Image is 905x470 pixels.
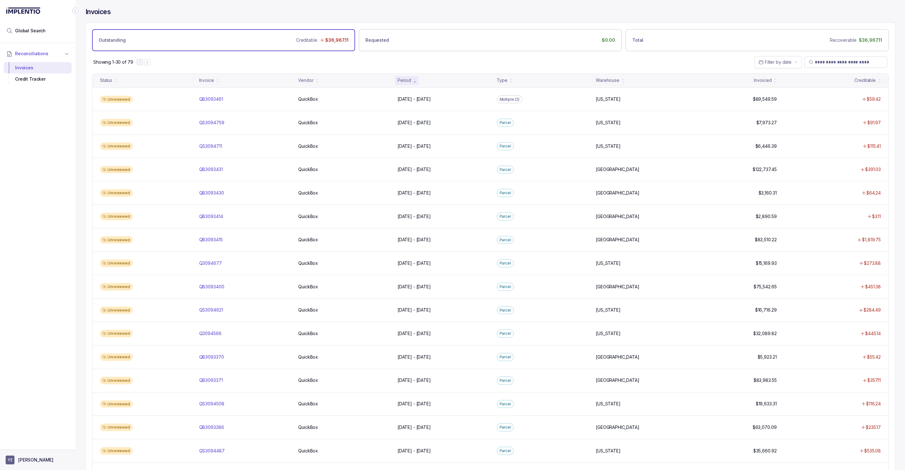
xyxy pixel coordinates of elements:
[596,77,619,83] div: Warehouse
[867,143,881,149] p: $115.41
[500,96,520,103] p: Multiple (2)
[100,283,133,291] div: Unreviewed
[497,77,507,83] div: Type
[596,213,639,220] p: [GEOGRAPHIC_DATA]
[765,59,792,65] span: Filter by date
[864,260,881,266] p: $273.88
[4,47,72,61] button: Reconciliations
[500,120,511,126] p: Parcel
[867,354,881,360] p: $55.42
[199,190,224,196] p: QB3093430
[100,400,133,408] div: Unreviewed
[199,213,223,220] p: QB3093414
[298,120,318,126] p: QuickBox
[199,330,222,337] p: Q3094566
[199,354,224,360] p: QB3093370
[754,56,802,68] button: Date Range Picker
[596,96,621,102] p: [US_STATE]
[100,142,133,150] div: Unreviewed
[199,401,224,407] p: QS3094508
[866,401,881,407] p: $116.24
[756,260,777,266] p: $15,169.93
[596,143,621,149] p: [US_STATE]
[144,59,151,65] button: Next Page
[753,424,777,430] p: $63,070.09
[100,213,133,220] div: Unreviewed
[398,307,431,313] p: [DATE] - [DATE]
[500,167,511,173] p: Parcel
[867,377,881,383] p: $357.11
[4,61,72,86] div: Reconciliations
[756,120,777,126] p: $7,973.27
[500,377,511,384] p: Parcel
[199,120,224,126] p: QS3094759
[398,96,431,102] p: [DATE] - [DATE]
[199,237,223,243] p: QB3093415
[398,424,431,430] p: [DATE] - [DATE]
[596,307,621,313] p: [US_STATE]
[100,77,112,83] div: Status
[596,401,621,407] p: [US_STATE]
[100,189,133,197] div: Unreviewed
[859,37,882,43] p: $36,967.11
[99,37,125,43] p: Outstanding
[632,37,643,43] p: Total
[756,401,777,407] p: $19,633.31
[866,424,881,430] p: $235.17
[500,213,511,220] p: Parcel
[100,377,133,384] div: Unreviewed
[862,237,881,243] p: $1,819.75
[100,353,133,361] div: Unreviewed
[596,284,639,290] p: [GEOGRAPHIC_DATA]
[199,143,222,149] p: QS3094711
[85,8,111,16] h4: Invoices
[398,377,431,383] p: [DATE] - [DATE]
[199,448,225,454] p: QS3094487
[398,260,431,266] p: [DATE] - [DATE]
[398,354,431,360] p: [DATE] - [DATE]
[865,330,881,337] p: $445.14
[298,307,318,313] p: QuickBox
[500,448,511,454] p: Parcel
[500,424,511,430] p: Parcel
[15,28,46,34] span: Global Search
[596,354,639,360] p: [GEOGRAPHIC_DATA]
[9,62,67,73] div: Invoices
[9,73,67,85] div: Credit Tracker
[199,377,223,383] p: QB3093371
[100,119,133,126] div: Unreviewed
[596,424,639,430] p: [GEOGRAPHIC_DATA]
[398,448,431,454] p: [DATE] - [DATE]
[199,284,224,290] p: QB3093400
[296,37,317,43] p: Creditable
[596,377,639,383] p: [GEOGRAPHIC_DATA]
[500,330,511,337] p: Parcel
[6,456,14,464] span: User initials
[596,166,639,173] p: [GEOGRAPHIC_DATA]
[398,120,431,126] p: [DATE] - [DATE]
[100,447,133,455] div: Unreviewed
[596,448,621,454] p: [US_STATE]
[596,237,639,243] p: [GEOGRAPHIC_DATA]
[298,354,318,360] p: QuickBox
[500,260,511,266] p: Parcel
[398,166,431,173] p: [DATE] - [DATE]
[596,120,621,126] p: [US_STATE]
[100,424,133,431] div: Unreviewed
[500,143,511,149] p: Parcel
[398,77,411,83] div: Period
[759,190,777,196] p: $3,160.31
[100,330,133,337] div: Unreviewed
[100,259,133,267] div: Unreviewed
[867,96,881,102] p: $59.42
[15,51,48,57] span: Reconciliations
[867,120,881,126] p: $91.97
[830,37,856,43] p: Recoverable
[199,77,214,83] div: Invoice
[754,284,777,290] p: $75,542.65
[596,260,621,266] p: [US_STATE]
[756,213,777,220] p: $2,890.59
[298,448,318,454] p: QuickBox
[298,77,313,83] div: Vendor
[72,7,79,14] div: Collapse Icon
